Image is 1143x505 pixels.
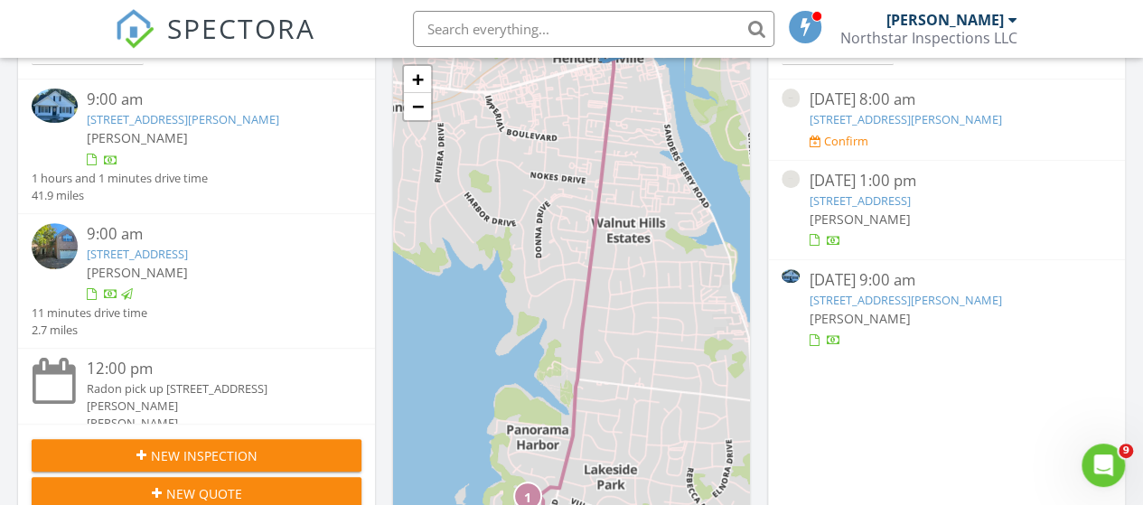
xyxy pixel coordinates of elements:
span: SPECTORA [167,9,315,47]
img: 9344020%2Fcover_photos%2FFJNaQfQ3jsdqEQ8GpdWP%2Fsmall.jpg [32,223,78,269]
div: 1 hours and 1 minutes drive time [32,170,208,187]
div: 9:00 am [87,223,334,246]
a: Zoom in [404,66,431,93]
div: [DATE] 8:00 am [809,89,1083,111]
a: [STREET_ADDRESS][PERSON_NAME] [809,111,1001,127]
div: 11 minutes drive time [32,304,147,322]
span: [PERSON_NAME] [809,310,910,327]
a: 9:00 am [STREET_ADDRESS][PERSON_NAME] [PERSON_NAME] 1 hours and 1 minutes drive time 41.9 miles [32,89,361,204]
span: [PERSON_NAME] [87,264,188,281]
div: Radon pick up [STREET_ADDRESS][PERSON_NAME] [87,380,334,415]
a: 9:00 am [STREET_ADDRESS] [PERSON_NAME] 11 minutes drive time 2.7 miles [32,223,361,339]
a: [STREET_ADDRESS] [87,246,188,262]
div: All Inspectors [785,47,890,60]
iframe: Intercom live chat [1082,444,1125,487]
a: [STREET_ADDRESS][PERSON_NAME] [87,111,279,127]
div: 41.9 miles [32,187,208,204]
span: [PERSON_NAME] [809,210,910,228]
img: streetview [782,170,800,188]
img: The Best Home Inspection Software - Spectora [115,9,155,49]
div: 12:00 pm [87,358,334,380]
a: [STREET_ADDRESS][PERSON_NAME] [809,292,1001,308]
i: 1 [524,491,531,504]
a: [DATE] 1:00 pm [STREET_ADDRESS] [PERSON_NAME] [782,170,1111,250]
div: 2.7 miles [32,322,147,339]
div: Northstar Inspections LLC [840,29,1017,47]
a: [DATE] 8:00 am [STREET_ADDRESS][PERSON_NAME] Confirm [782,89,1111,150]
div: [DATE] 1:00 pm [809,170,1083,192]
button: New Inspection [32,439,361,472]
a: Confirm [809,133,867,150]
img: 9351823%2Fcover_photos%2Fl4gopBsX1t5tvkNfIvSg%2Fsmall.jpg [32,89,78,123]
div: [DATE] 9:00 am [809,269,1083,292]
div: [PERSON_NAME] [87,415,334,432]
a: [STREET_ADDRESS] [809,192,910,209]
div: All Inspectors [35,47,140,60]
div: 9:00 am [87,89,334,111]
span: New Quote [166,484,242,503]
img: 9351823%2Fcover_photos%2Fl4gopBsX1t5tvkNfIvSg%2Fsmall.jpg [782,269,800,283]
a: SPECTORA [115,24,315,62]
div: Confirm [823,134,867,148]
a: [DATE] 9:00 am [STREET_ADDRESS][PERSON_NAME] [PERSON_NAME] [782,269,1111,350]
a: Zoom out [404,93,431,120]
span: [PERSON_NAME] [87,129,188,146]
div: [PERSON_NAME] [886,11,1004,29]
img: streetview [782,89,800,107]
input: Search everything... [413,11,774,47]
span: New Inspection [151,446,258,465]
span: 9 [1119,444,1133,458]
